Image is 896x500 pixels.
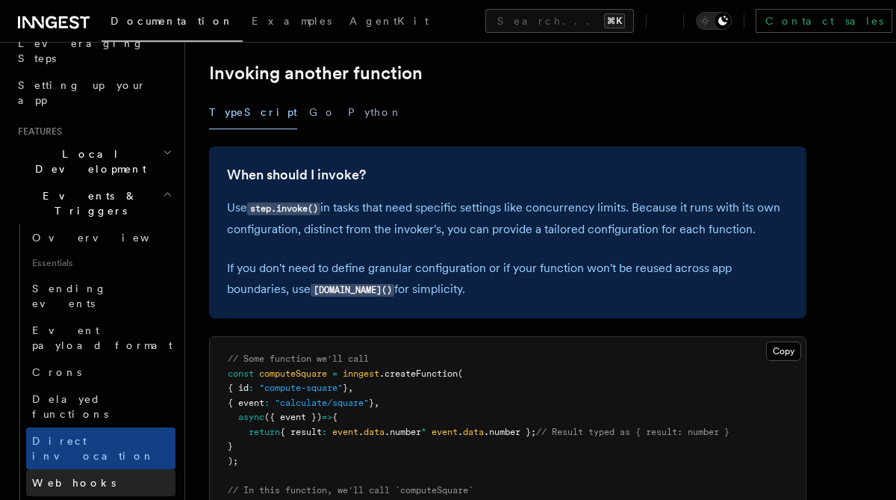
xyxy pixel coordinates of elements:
[32,232,186,244] span: Overview
[26,275,175,317] a: Sending events
[343,368,379,379] span: inngest
[252,15,332,27] span: Examples
[32,283,107,309] span: Sending events
[228,456,238,466] span: );
[332,412,337,422] span: {
[264,412,322,422] span: ({ event })
[322,412,332,422] span: =>
[12,30,175,72] a: Leveraging Steps
[332,368,337,379] span: =
[32,324,172,351] span: Event payload format
[32,366,81,378] span: Crons
[322,427,327,437] span: :
[379,368,458,379] span: .createFunction
[32,393,108,420] span: Delayed functions
[12,126,62,138] span: Features
[311,284,394,297] code: [DOMAIN_NAME]()
[309,96,336,129] button: Go
[209,96,297,129] button: TypeScript
[249,427,280,437] span: return
[458,427,463,437] span: .
[259,368,327,379] span: computeSquare
[385,427,421,437] span: .number
[26,224,175,251] a: Overview
[243,4,340,40] a: Examples
[228,368,254,379] span: const
[32,477,116,489] span: Webhooks
[238,412,264,422] span: async
[280,427,322,437] span: { result
[756,9,892,33] a: Contact sales
[604,13,625,28] kbd: ⌘K
[228,383,249,393] span: { id
[264,398,270,408] span: :
[18,79,146,106] span: Setting up your app
[349,15,429,27] span: AgentKit
[227,164,366,185] a: When should I invoke?
[12,72,175,114] a: Setting up your app
[26,251,175,275] span: Essentials
[247,203,320,215] code: step.invoke()
[26,317,175,359] a: Event payload format
[275,398,369,408] span: "calculate/square"
[227,258,788,300] p: If you don't need to define granular configuration or if your function won't be reused across app...
[348,383,353,393] span: ,
[259,383,343,393] span: "compute-square"
[228,398,264,408] span: { event
[12,146,163,176] span: Local Development
[228,441,233,451] span: }
[111,15,234,27] span: Documentation
[26,359,175,386] a: Crons
[369,398,374,408] span: }
[12,188,163,218] span: Events & Triggers
[227,197,788,240] p: Use in tasks that need specific settings like concurrency limits. Because it runs with its own co...
[340,4,438,40] a: AgentKit
[102,4,243,42] a: Documentation
[358,427,364,437] span: .
[484,427,536,437] span: .number };
[364,427,385,437] span: data
[26,386,175,428] a: Delayed functions
[432,427,458,437] span: event
[26,428,175,469] a: Direct invocation
[458,368,463,379] span: (
[249,383,254,393] span: :
[332,427,358,437] span: event
[32,435,155,462] span: Direct invocation
[348,96,402,129] button: Python
[374,398,379,408] span: ,
[12,141,175,182] button: Local Development
[536,427,729,437] span: // Result typed as { result: number }
[228,485,473,496] span: // In this function, we'll call `computeSquare`
[26,469,175,496] a: Webhooks
[766,342,801,361] button: Copy
[228,354,369,364] span: // Some function we'll call
[485,9,634,33] button: Search...⌘K
[696,12,732,30] button: Toggle dark mode
[209,63,423,84] a: Invoking another function
[343,383,348,393] span: }
[12,182,175,224] button: Events & Triggers
[463,427,484,437] span: data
